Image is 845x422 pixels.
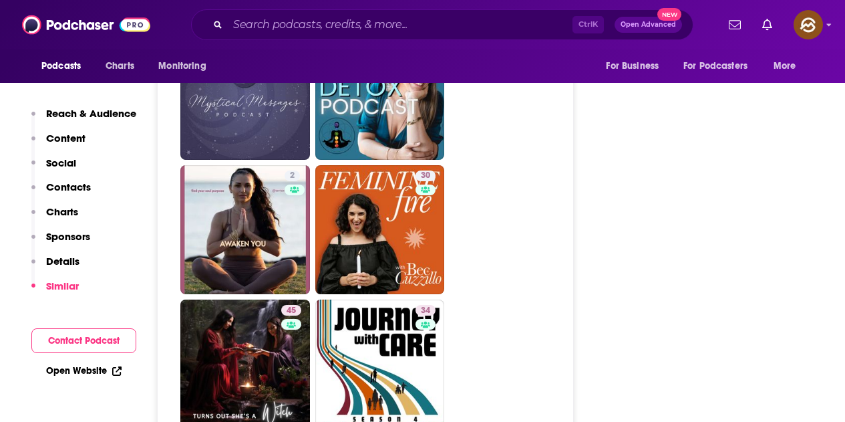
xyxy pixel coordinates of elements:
a: 30 [415,171,436,181]
span: 45 [287,304,296,318]
span: Ctrl K [572,16,604,33]
span: Charts [106,57,134,76]
a: 45 [281,305,301,316]
button: Reach & Audience [31,107,136,132]
button: Social [31,156,76,181]
button: open menu [597,54,675,79]
a: 13 [315,30,445,160]
button: open menu [32,54,98,79]
span: Logged in as hey85204 [794,10,823,39]
p: Charts [46,205,78,218]
a: 34 [415,305,436,316]
span: New [657,8,681,21]
input: Search podcasts, credits, & more... [228,14,572,35]
span: More [774,57,796,76]
a: Charts [97,54,142,79]
button: Details [31,255,79,280]
a: Show notifications dropdown [723,13,746,36]
span: 2 [290,169,295,183]
button: Contact Podcast [31,328,136,353]
a: 2 [285,171,300,181]
button: Open AdvancedNew [615,17,682,33]
button: Contacts [31,181,91,205]
p: Similar [46,280,79,292]
button: open menu [149,54,223,79]
a: 2 [180,165,310,295]
p: Details [46,255,79,268]
div: Search podcasts, credits, & more... [191,9,693,40]
span: For Podcasters [683,57,747,76]
p: Content [46,132,86,144]
a: Open Website [46,365,122,377]
span: Monitoring [158,57,206,76]
p: Social [46,156,76,169]
span: For Business [606,57,659,76]
img: Podchaser - Follow, Share and Rate Podcasts [22,12,150,37]
button: open menu [764,54,813,79]
button: Charts [31,205,78,230]
a: Show notifications dropdown [757,13,778,36]
button: Show profile menu [794,10,823,39]
p: Reach & Audience [46,107,136,120]
button: Content [31,132,86,156]
button: Sponsors [31,230,90,255]
span: Open Advanced [621,21,676,28]
button: Similar [31,280,79,304]
span: 30 [421,169,430,183]
p: Contacts [46,181,91,193]
p: Sponsors [46,230,90,243]
span: Podcasts [41,57,81,76]
a: 30 [315,165,445,295]
span: 34 [421,304,430,318]
button: open menu [675,54,767,79]
img: User Profile [794,10,823,39]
